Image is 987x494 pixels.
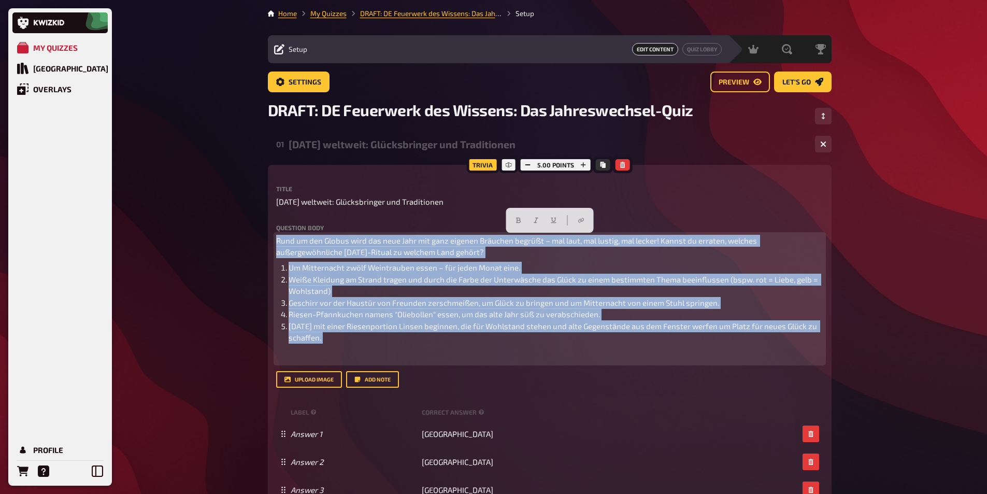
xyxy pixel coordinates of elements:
span: Riesen-Pfannkuchen namens "Oliebollen" essen, um das alte Jahr süß zu verabschieden. [289,309,600,319]
a: Quiz Library [12,58,108,79]
span: [DATE] weltweit: Glücksbringer und Traditionen [276,196,444,208]
button: upload image [276,371,342,388]
button: Add note [346,371,399,388]
small: correct answer [422,408,487,417]
small: label [291,408,418,417]
span: Um Mitternacht zwölf Weintrauben essen – für jeden Monat eine. [289,263,520,272]
span: DRAFT: DE Feuerwerk des Wissens: Das Jahreswechsel-Quiz [268,101,693,119]
span: [GEOGRAPHIC_DATA] [422,429,493,439]
a: My Quizzes [12,37,108,58]
span: Setup [289,45,307,53]
li: Home [278,8,297,19]
li: DRAFT: DE Feuerwerk des Wissens: Das Jahreswechsel-Quiz [347,8,502,19]
button: Quiz Lobby [682,43,722,55]
a: Orders [12,461,33,482]
div: My Quizzes [33,43,78,52]
a: Home [278,9,297,18]
li: My Quizzes [297,8,347,19]
span: [DATE] mit einer Riesenportion Linsen beginnen, die für Wohlstand stehen und alte Gegenstände aus... [289,321,819,343]
a: Overlays [12,79,108,100]
a: Edit Content [632,43,678,55]
button: Preview [710,72,770,92]
div: Profile [33,445,63,455]
button: Settings [268,72,330,92]
i: Answer 2 [291,457,323,467]
div: [GEOGRAPHIC_DATA] [33,64,108,73]
div: 5.00 points [518,157,593,173]
a: Profile [12,440,108,460]
a: DRAFT: DE Feuerwerk des Wissens: Das Jahreswechsel-Quiz [360,9,549,18]
li: Setup [502,8,534,19]
span: Settings [289,79,321,86]
i: Answer 1 [291,429,322,439]
a: My Quizzes [310,9,347,18]
button: Let's go [774,72,832,92]
span: Preview [719,79,749,86]
label: Question body [276,224,823,231]
span: Rund um den Globus wird das neue Jahr mit ganz eigenen Bräuchen begrüßt – mal laut, mal lustig, m... [276,236,759,257]
label: Title [276,186,823,192]
span: Let's go [782,79,811,86]
button: Copy [596,159,610,171]
div: 01 [276,139,284,149]
div: Trivia [466,157,499,173]
span: Geschirr vor der Haustür von Freunden zerschmeißen, um Glück zu bringen und um Mitternacht von ei... [289,298,719,307]
div: [DATE] weltweit: Glücksbringer und Traditionen [289,138,807,150]
span: Weiße Kleidung am Strand tragen und durch die Farbe der Unterwäsche das Glück zu einem bestimmten... [289,275,820,296]
div: Overlays [33,84,71,94]
button: Change Order [815,108,832,124]
a: Help [33,461,54,482]
span: [GEOGRAPHIC_DATA] [422,457,493,467]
